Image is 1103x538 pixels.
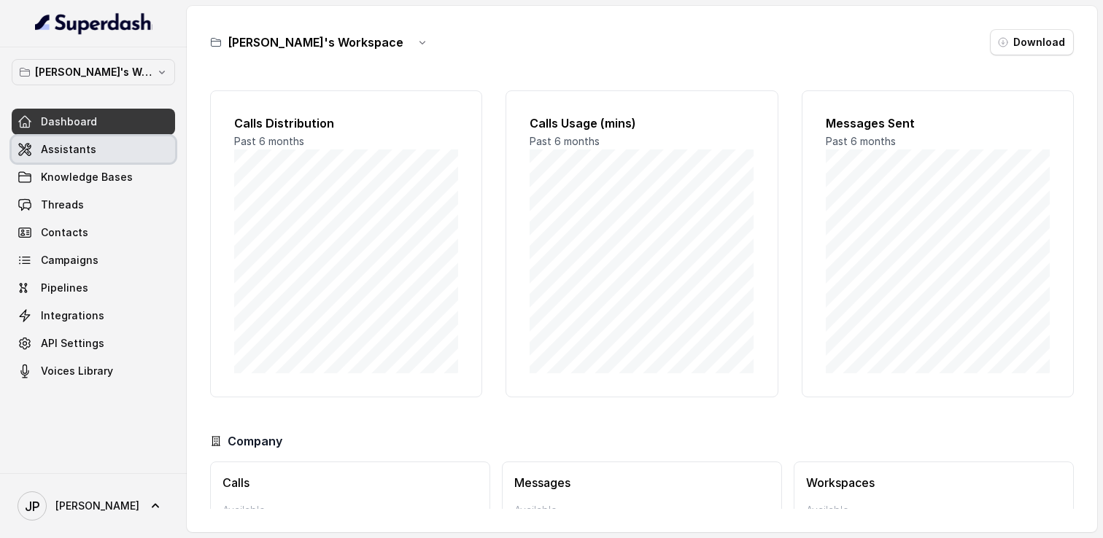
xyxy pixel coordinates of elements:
p: Available [222,503,478,518]
h2: Calls Distribution [234,114,458,132]
span: API Settings [41,336,104,351]
p: Available [806,503,1061,518]
h3: Workspaces [806,474,1061,491]
span: Past 6 months [234,135,304,147]
text: JP [25,499,40,514]
a: Contacts [12,219,175,246]
span: Integrations [41,308,104,323]
span: Threads [41,198,84,212]
span: Assistants [41,142,96,157]
span: Knowledge Bases [41,170,133,184]
span: Past 6 months [530,135,600,147]
a: Dashboard [12,109,175,135]
p: Available [514,503,770,518]
span: [PERSON_NAME] [55,499,139,513]
a: Knowledge Bases [12,164,175,190]
span: Campaigns [41,253,98,268]
button: [PERSON_NAME]'s Workspace [12,59,175,85]
p: [PERSON_NAME]'s Workspace [35,63,152,81]
a: Assistants [12,136,175,163]
h3: [PERSON_NAME]'s Workspace [228,34,403,51]
button: Download [990,29,1074,55]
a: Voices Library [12,358,175,384]
span: Pipelines [41,281,88,295]
h3: Calls [222,474,478,491]
a: Pipelines [12,275,175,301]
h3: Company [228,432,282,450]
img: light.svg [35,12,152,35]
span: Dashboard [41,114,97,129]
a: Integrations [12,303,175,329]
h3: Messages [514,474,770,491]
h2: Calls Usage (mins) [530,114,754,132]
span: Past 6 months [826,135,896,147]
a: Campaigns [12,247,175,273]
span: Contacts [41,225,88,240]
a: API Settings [12,330,175,356]
a: [PERSON_NAME] [12,486,175,526]
h2: Messages Sent [826,114,1050,132]
a: Threads [12,192,175,218]
span: Voices Library [41,364,113,378]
